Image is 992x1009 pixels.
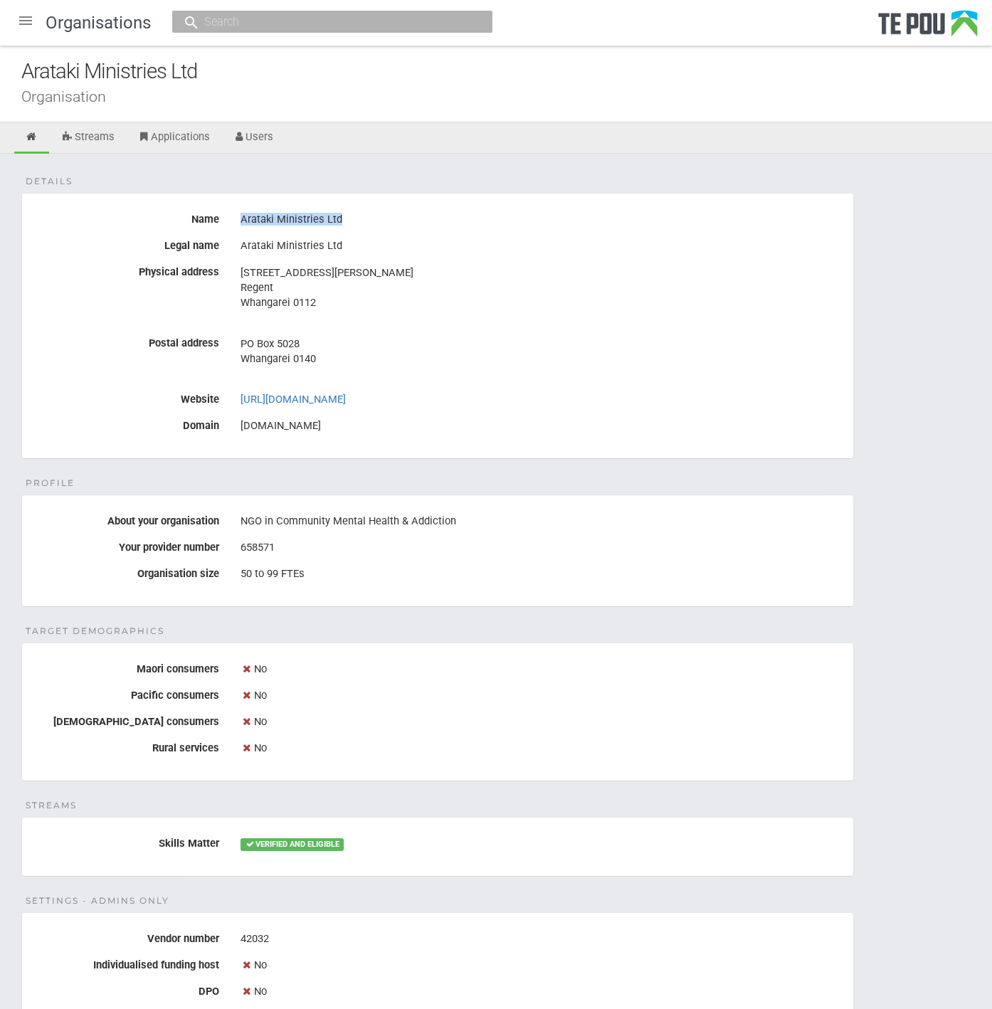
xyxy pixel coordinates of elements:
label: [DEMOGRAPHIC_DATA] consumers [22,710,230,728]
div: [DOMAIN_NAME] [241,414,843,438]
a: Streams [51,122,125,154]
div: Arataki Ministries Ltd [241,234,843,258]
div: VERIFIED AND ELIGIBLE [241,838,344,851]
span: Target demographics [26,625,164,638]
label: Postal address [22,332,230,349]
label: Name [22,208,230,226]
span: Details [26,175,73,188]
div: No [241,736,843,761]
div: 42032 [241,927,843,951]
div: 658571 [241,536,843,560]
label: Website [22,388,230,406]
div: Arataki Ministries Ltd [241,208,843,232]
label: About your organisation [22,509,230,527]
div: No [241,710,843,734]
label: Skills Matter [22,832,230,850]
address: PO Box 5028 Whangarei 0140 [241,337,843,366]
input: Search [200,14,450,29]
div: No [241,953,843,978]
label: DPO [22,980,230,998]
a: Applications [127,122,221,154]
div: No [241,980,843,1004]
div: NGO in Community Mental Health & Addiction [241,509,843,534]
address: [STREET_ADDRESS][PERSON_NAME] Regent Whangarei 0112 [241,265,843,310]
label: Domain [22,414,230,432]
span: Profile [26,477,75,490]
span: Settings - Admins only [26,894,169,907]
div: 50 to 99 FTEs [241,562,843,586]
label: Individualised funding host [22,953,230,971]
div: No [241,684,843,708]
label: Physical address [22,260,230,278]
div: Organisation [21,89,992,104]
label: Organisation size [22,562,230,580]
label: Pacific consumers [22,684,230,702]
a: Users [222,122,285,154]
span: Streams [26,799,77,812]
a: [URL][DOMAIN_NAME] [241,393,346,406]
label: Vendor number [22,927,230,945]
div: Arataki Ministries Ltd [21,56,992,87]
div: No [241,657,843,682]
label: Maori consumers [22,657,230,675]
label: Legal name [22,234,230,252]
label: Your provider number [22,536,230,554]
label: Rural services [22,736,230,754]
